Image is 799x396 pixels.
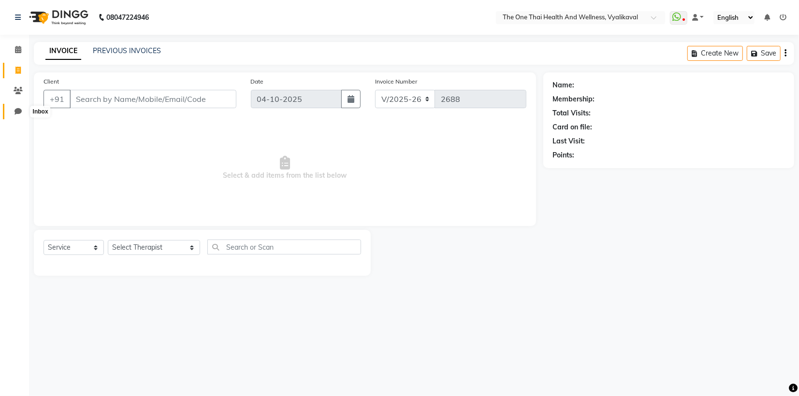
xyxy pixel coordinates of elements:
[687,46,743,61] button: Create New
[93,46,161,55] a: PREVIOUS INVOICES
[747,46,781,61] button: Save
[251,77,264,86] label: Date
[70,90,236,108] input: Search by Name/Mobile/Email/Code
[44,90,71,108] button: +91
[25,4,91,31] img: logo
[106,4,149,31] b: 08047224946
[553,150,575,160] div: Points:
[207,240,361,255] input: Search or Scan
[44,77,59,86] label: Client
[45,42,81,60] a: INVOICE
[553,136,585,146] div: Last Visit:
[375,77,417,86] label: Invoice Number
[44,120,526,216] span: Select & add items from the list below
[553,122,593,132] div: Card on file:
[553,94,595,104] div: Membership:
[553,80,575,90] div: Name:
[30,106,51,118] div: Inbox
[553,108,591,118] div: Total Visits:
